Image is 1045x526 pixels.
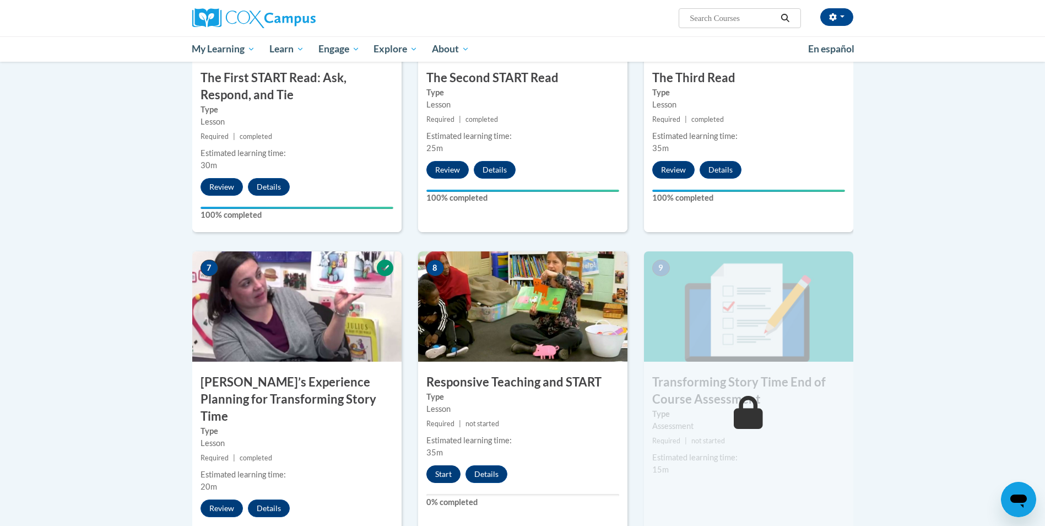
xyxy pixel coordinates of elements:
div: Main menu [176,36,870,62]
label: Type [201,425,393,437]
label: Type [652,408,845,420]
a: Cox Campus [192,8,402,28]
span: | [233,132,235,141]
a: About [425,36,477,62]
span: Required [201,454,229,462]
span: 35m [426,448,443,457]
span: 8 [426,260,444,276]
span: completed [465,115,498,124]
span: completed [691,115,724,124]
div: Lesson [201,437,393,449]
span: not started [691,437,725,445]
div: Lesson [652,99,845,111]
button: Review [426,161,469,179]
h3: Responsive Teaching and START [418,374,627,391]
button: Details [700,161,741,179]
label: Type [201,104,393,116]
h3: The Second START Read [418,69,627,87]
span: | [459,420,461,428]
div: Estimated learning time: [201,469,393,481]
span: 30m [201,160,217,170]
h3: The Third Read [644,69,853,87]
img: Course Image [192,251,402,362]
a: My Learning [185,36,263,62]
div: Estimated learning time: [652,130,845,142]
label: 100% completed [652,192,845,204]
div: Your progress [652,190,845,192]
span: 15m [652,465,669,474]
div: Your progress [201,207,393,209]
span: Required [426,420,454,428]
div: Lesson [426,403,619,415]
a: Explore [366,36,425,62]
input: Search Courses [689,12,777,25]
div: Lesson [201,116,393,128]
span: Explore [373,42,418,56]
img: Cox Campus [192,8,316,28]
a: En español [801,37,862,61]
img: Course Image [644,251,853,362]
span: 25m [426,143,443,153]
label: Type [652,87,845,99]
label: Type [426,391,619,403]
span: Required [652,115,680,124]
span: Required [652,437,680,445]
div: Estimated learning time: [652,452,845,464]
button: Start [426,465,461,483]
span: completed [240,454,272,462]
a: Learn [262,36,311,62]
span: En español [808,43,854,55]
button: Review [201,500,243,517]
button: Review [652,161,695,179]
span: Engage [318,42,360,56]
button: Details [465,465,507,483]
button: Details [248,178,290,196]
iframe: Button to launch messaging window [1001,482,1036,517]
span: 9 [652,260,670,276]
span: completed [240,132,272,141]
button: Search [777,12,793,25]
label: 0% completed [426,496,619,508]
button: Details [248,500,290,517]
span: not started [465,420,499,428]
div: Estimated learning time: [426,130,619,142]
span: My Learning [192,42,255,56]
label: 100% completed [426,192,619,204]
label: Type [426,87,619,99]
span: About [432,42,469,56]
label: 100% completed [201,209,393,221]
h3: The First START Read: Ask, Respond, and Tie [192,69,402,104]
span: 35m [652,143,669,153]
div: Estimated learning time: [201,147,393,159]
span: 20m [201,482,217,491]
span: Required [201,132,229,141]
a: Engage [311,36,367,62]
span: Required [426,115,454,124]
div: Estimated learning time: [426,434,619,447]
span: Learn [269,42,304,56]
span: 7 [201,260,218,276]
span: | [459,115,461,124]
button: Account Settings [820,8,853,26]
h3: Transforming Story Time End of Course Assessment [644,374,853,408]
img: Course Image [418,251,627,362]
span: | [685,437,687,445]
div: Your progress [426,190,619,192]
button: Details [474,161,516,179]
span: | [233,454,235,462]
button: Review [201,178,243,196]
span: | [685,115,687,124]
div: Assessment [652,420,845,432]
div: Lesson [426,99,619,111]
h3: [PERSON_NAME]’s Experience Planning for Transforming Story Time [192,374,402,425]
